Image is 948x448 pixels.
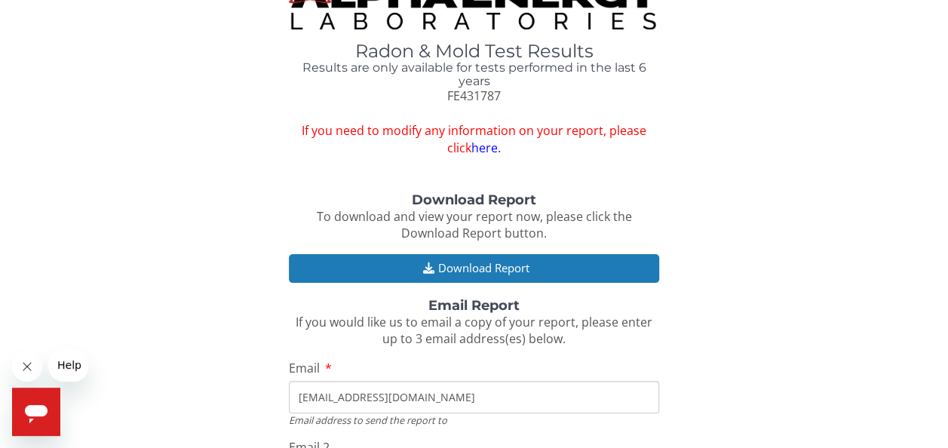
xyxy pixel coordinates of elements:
[471,140,501,156] a: here.
[12,388,60,436] iframe: Button to launch messaging window
[296,314,652,348] span: If you would like us to email a copy of your report, please enter up to 3 email address(es) below.
[12,351,42,382] iframe: Close message
[412,192,536,208] strong: Download Report
[289,61,659,87] h4: Results are only available for tests performed in the last 6 years
[289,254,659,282] button: Download Report
[289,41,659,61] h1: Radon & Mold Test Results
[48,348,88,382] iframe: Message from company
[428,297,520,314] strong: Email Report
[289,360,320,376] span: Email
[447,87,501,104] span: FE431787
[316,208,631,242] span: To download and view your report now, please click the Download Report button.
[289,122,659,157] span: If you need to modify any information on your report, please click
[289,413,659,427] div: Email address to send the report to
